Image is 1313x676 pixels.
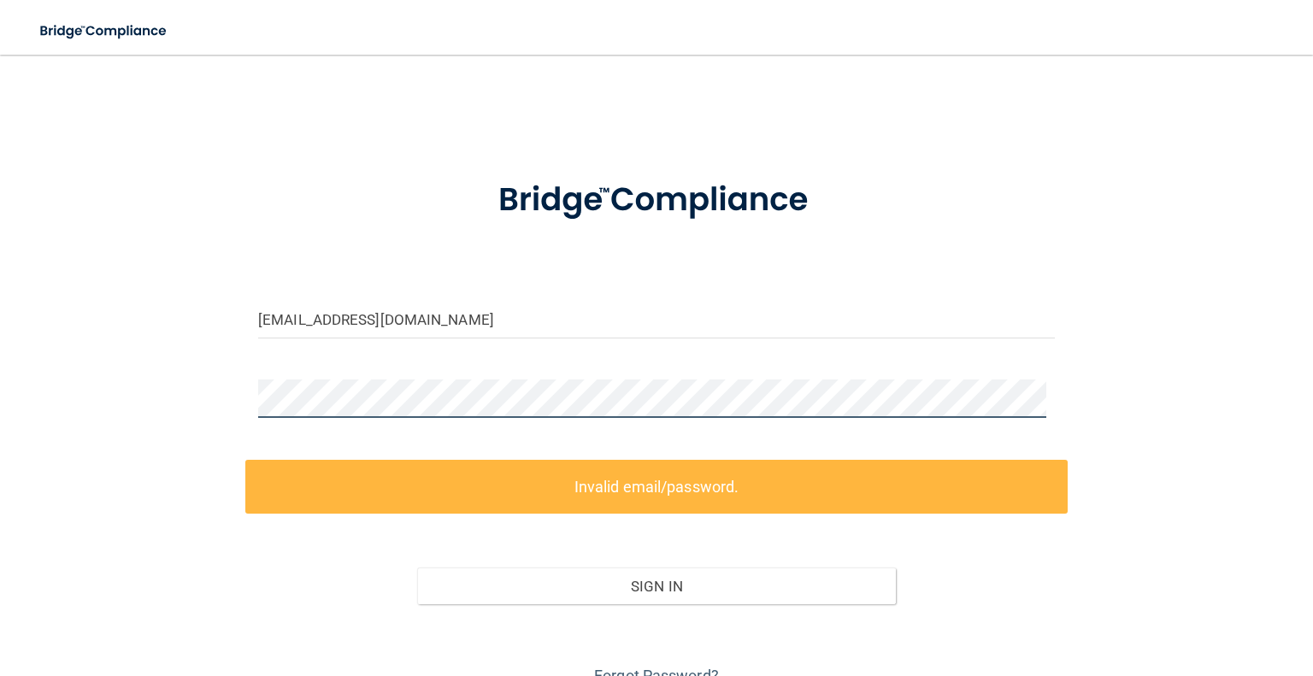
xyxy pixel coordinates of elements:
[417,567,895,605] button: Sign In
[258,300,1055,338] input: Email
[245,460,1068,514] label: Invalid email/password.
[464,157,850,244] img: bridge_compliance_login_screen.278c3ca4.svg
[26,14,183,49] img: bridge_compliance_login_screen.278c3ca4.svg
